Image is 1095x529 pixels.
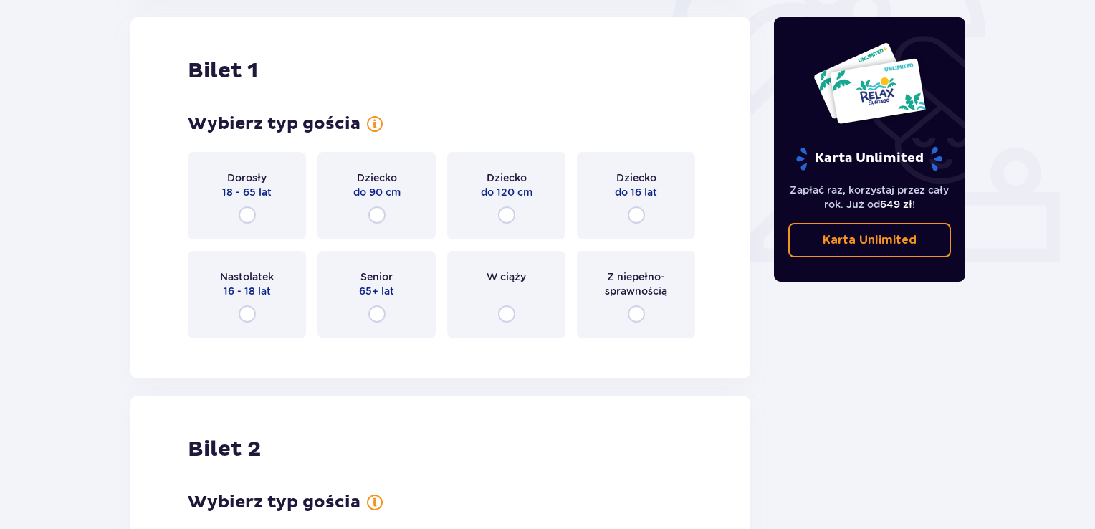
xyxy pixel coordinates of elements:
p: Senior [360,270,393,284]
p: 65+ lat [359,284,394,298]
span: 649 zł [880,199,912,210]
p: Zapłać raz, korzystaj przez cały rok. Już od ! [788,183,952,211]
p: Bilet 1 [188,57,258,85]
p: 18 - 65 lat [222,185,272,199]
p: Z niepełno­sprawnością [590,270,682,298]
p: Wybierz typ gościa [188,492,360,513]
p: 16 - 18 lat [224,284,271,298]
p: Bilet 2 [188,436,261,463]
p: Dorosły [227,171,267,185]
p: Wybierz typ gościa [188,113,360,135]
p: Karta Unlimited [795,146,944,171]
p: Karta Unlimited [823,232,917,248]
p: do 120 cm [481,185,532,199]
p: do 16 lat [615,185,657,199]
p: do 90 cm [353,185,401,199]
p: Dziecko [357,171,397,185]
p: Dziecko [616,171,656,185]
a: Karta Unlimited [788,223,952,257]
p: W ciąży [487,270,526,284]
p: Nastolatek [220,270,274,284]
p: Dziecko [487,171,527,185]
